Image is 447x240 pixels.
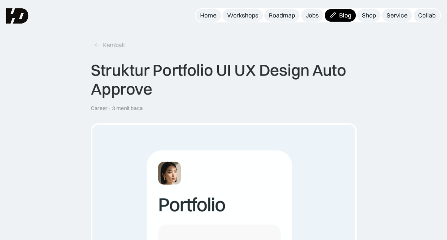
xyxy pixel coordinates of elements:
div: Blog [339,11,351,19]
a: Jobs [301,9,323,22]
a: Service [382,9,412,22]
div: Career [91,105,107,111]
div: Jobs [306,11,319,19]
div: Struktur Portfolio UI UX Design Auto Approve [91,60,357,99]
div: Service [387,11,408,19]
a: Blog [325,9,356,22]
div: · [108,105,111,111]
a: Shop [357,9,381,22]
div: Collab [418,11,436,19]
a: Roadmap [264,9,300,22]
div: Shop [362,11,376,19]
div: 3 menit baca [112,105,143,111]
div: Roadmap [269,11,295,19]
a: Kembali [91,39,128,51]
a: Collab [414,9,440,22]
div: Kembali [103,41,125,49]
a: Home [196,9,221,22]
div: Home [200,11,216,19]
a: Workshops [223,9,263,22]
div: Workshops [227,11,258,19]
